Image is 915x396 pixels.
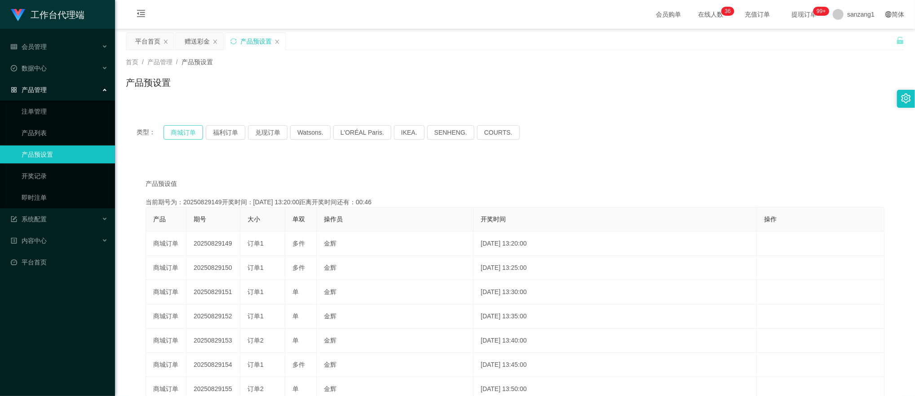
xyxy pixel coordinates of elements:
[186,353,240,377] td: 20250829154
[22,124,108,142] a: 产品列表
[126,0,156,29] i: 图标: menu-fold
[31,0,84,29] h1: 工作台代理端
[725,7,728,16] p: 3
[186,256,240,280] td: 20250829150
[176,58,178,66] span: /
[292,312,299,320] span: 单
[126,76,171,89] h1: 产品预设置
[896,36,904,44] i: 图标: unlock
[146,179,177,189] span: 产品预设值
[137,125,164,140] span: 类型：
[146,280,186,304] td: 商城订单
[248,264,264,271] span: 订单1
[292,264,305,271] span: 多件
[317,256,473,280] td: 金辉
[142,58,144,66] span: /
[473,353,757,377] td: [DATE] 13:45:00
[22,167,108,185] a: 开奖记录
[728,7,731,16] p: 6
[473,256,757,280] td: [DATE] 13:25:00
[164,125,203,140] button: 商城订单
[292,240,305,247] span: 多件
[394,125,424,140] button: IKEA.
[317,329,473,353] td: 金辉
[22,102,108,120] a: 注单管理
[212,39,218,44] i: 图标: close
[813,7,829,16] sup: 1003
[185,33,210,50] div: 赠送彩金
[186,232,240,256] td: 20250829149
[248,361,264,368] span: 订单1
[481,216,506,223] span: 开奖时间
[11,253,108,271] a: 图标: dashboard平台首页
[230,38,237,44] i: 图标: sync
[11,11,84,18] a: 工作台代理端
[146,353,186,377] td: 商城订单
[11,65,17,71] i: 图标: check-circle-o
[22,145,108,163] a: 产品预设置
[317,280,473,304] td: 金辉
[163,39,168,44] i: 图标: close
[317,353,473,377] td: 金辉
[473,329,757,353] td: [DATE] 13:40:00
[11,216,17,222] i: 图标: form
[317,232,473,256] td: 金辉
[11,9,25,22] img: logo.9652507e.png
[194,216,206,223] span: 期号
[11,86,47,93] span: 产品管理
[721,7,734,16] sup: 36
[292,361,305,368] span: 多件
[292,288,299,295] span: 单
[186,304,240,329] td: 20250829152
[126,58,138,66] span: 首页
[740,11,774,18] span: 充值订单
[146,329,186,353] td: 商城订单
[11,44,17,50] i: 图标: table
[11,87,17,93] i: 图标: appstore-o
[206,125,245,140] button: 福利订单
[473,232,757,256] td: [DATE] 13:20:00
[11,65,47,72] span: 数据中心
[787,11,821,18] span: 提现订单
[427,125,474,140] button: SENHENG.
[11,216,47,223] span: 系统配置
[146,256,186,280] td: 商城订单
[248,312,264,320] span: 订单1
[473,304,757,329] td: [DATE] 13:35:00
[181,58,213,66] span: 产品预设置
[186,329,240,353] td: 20250829153
[292,337,299,344] span: 单
[333,125,391,140] button: L'ORÉAL Paris.
[477,125,520,140] button: COURTS.
[240,33,272,50] div: 产品预设置
[274,39,280,44] i: 图标: close
[324,216,343,223] span: 操作员
[764,216,777,223] span: 操作
[22,189,108,207] a: 即时注单
[694,11,728,18] span: 在线人数
[885,11,892,18] i: 图标: global
[473,280,757,304] td: [DATE] 13:30:00
[248,240,264,247] span: 订单1
[248,216,260,223] span: 大小
[153,216,166,223] span: 产品
[146,304,186,329] td: 商城订单
[292,216,305,223] span: 单双
[901,93,911,103] i: 图标: setting
[146,232,186,256] td: 商城订单
[292,385,299,392] span: 单
[290,125,331,140] button: Watsons.
[248,125,287,140] button: 兑现订单
[11,238,17,244] i: 图标: profile
[317,304,473,329] td: 金辉
[248,337,264,344] span: 订单2
[186,280,240,304] td: 20250829151
[135,33,160,50] div: 平台首页
[248,288,264,295] span: 订单1
[248,385,264,392] span: 订单2
[147,58,172,66] span: 产品管理
[146,198,884,207] div: 当前期号为：20250829149开奖时间：[DATE] 13:20:00距离开奖时间还有：00:46
[11,43,47,50] span: 会员管理
[11,237,47,244] span: 内容中心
